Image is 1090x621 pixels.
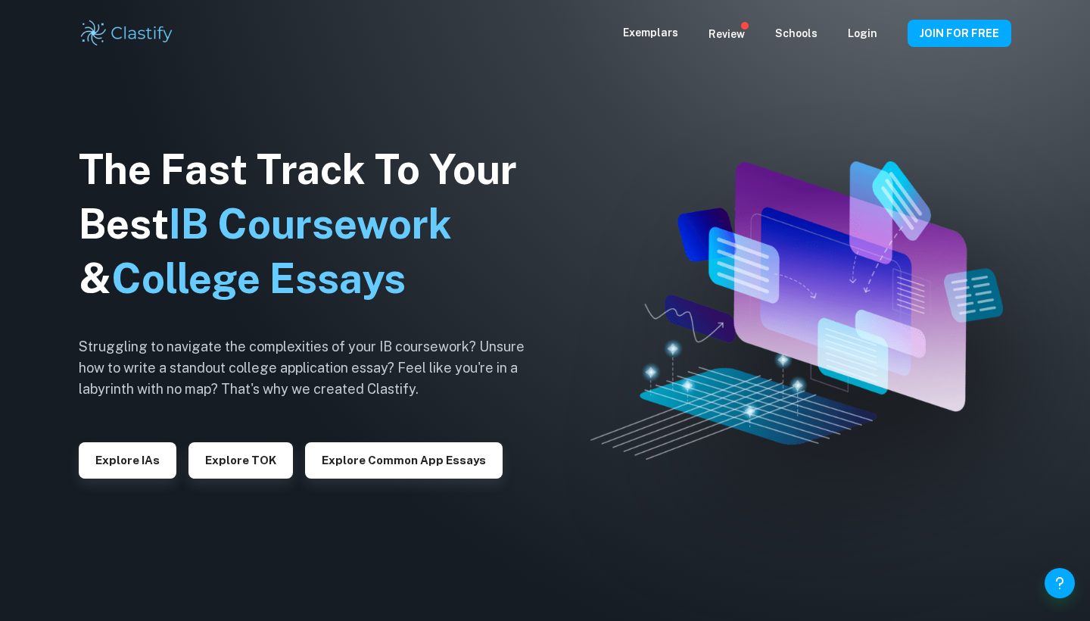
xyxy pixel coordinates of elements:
button: Explore TOK [188,442,293,479]
button: Explore Common App essays [305,442,503,479]
p: Review [708,26,745,42]
button: Explore IAs [79,442,176,479]
button: Help and Feedback [1045,568,1075,598]
button: JOIN FOR FREE [908,20,1011,47]
img: Clastify logo [79,18,175,48]
a: Schools [775,27,817,39]
span: College Essays [111,254,406,302]
span: IB Coursework [169,200,452,248]
h6: Struggling to navigate the complexities of your IB coursework? Unsure how to write a standout col... [79,336,548,400]
img: Clastify hero [590,161,1002,460]
p: Exemplars [623,24,678,41]
h1: The Fast Track To Your Best & [79,142,548,306]
a: Explore IAs [79,452,176,467]
a: Explore TOK [188,452,293,467]
a: Explore Common App essays [305,452,503,467]
a: Login [848,27,877,39]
